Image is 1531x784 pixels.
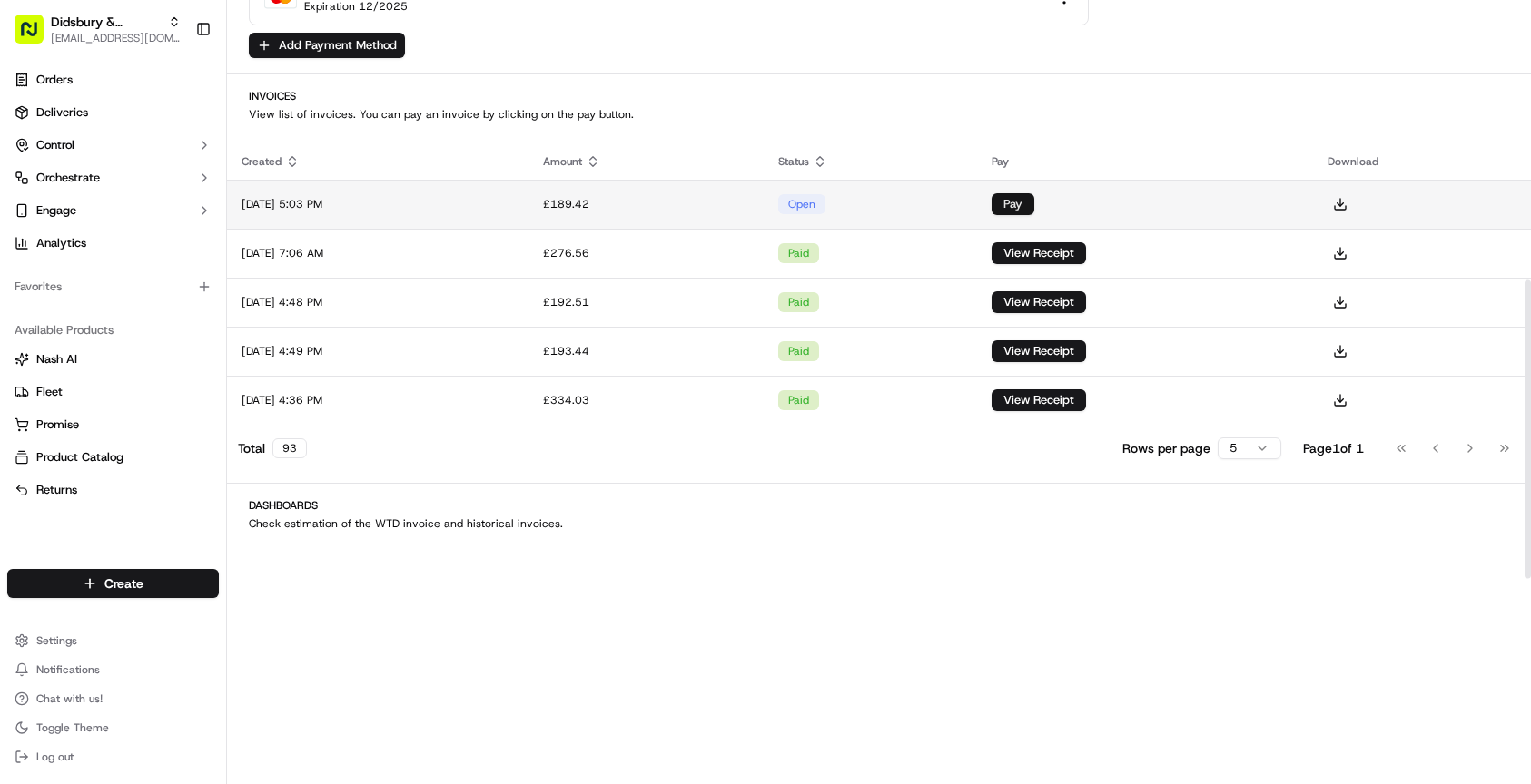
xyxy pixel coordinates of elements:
[778,154,962,169] div: Status
[227,376,528,425] td: [DATE] 4:36 PM
[36,449,123,465] span: Product Catalog
[7,377,219,407] button: Fleet
[18,173,51,206] img: 1736555255976-a54dd68f-1ca7-489b-9aae-adbdc363a1c4
[36,482,77,498] span: Returns
[36,691,103,706] span: Chat with us!
[7,98,219,127] a: Deliveries
[7,163,219,192] button: Orchestrate
[36,202,76,219] span: Engage
[543,154,749,169] div: Amount
[309,179,331,201] button: Start new chat
[992,340,1086,362] button: View Receipt
[227,327,528,376] td: [DATE] 4:49 PM
[128,400,220,415] a: Powered byPylon
[778,390,819,410] div: paid
[7,272,219,301] div: Favorites
[7,229,219,258] a: Analytics
[18,358,33,373] div: 📗
[7,196,219,225] button: Engage
[992,154,1299,169] div: Pay
[36,170,100,186] span: Orchestrate
[82,191,250,206] div: We're available if you need us!
[36,750,74,764] span: Log out
[36,351,77,367] span: Nash AI
[249,516,1509,531] p: Check estimation of the WTD invoice and historical invoices.
[778,341,819,361] div: paid
[1303,439,1364,457] div: Page 1 of 1
[18,18,54,54] img: Nash
[36,235,86,251] span: Analytics
[7,410,219,439] button: Promise
[1122,439,1210,457] p: Rows per page
[36,72,73,88] span: Orders
[15,416,212,433] a: Promise
[36,137,74,153] span: Control
[7,65,219,94] a: Orders
[51,13,161,31] button: Didsbury & [PERSON_NAME] Eats
[227,229,528,278] td: [DATE] 7:06 AM
[227,180,528,229] td: [DATE] 5:03 PM
[15,449,212,465] a: Product Catalog
[36,720,109,735] span: Toggle Theme
[238,438,307,458] div: Total
[18,73,331,102] p: Welcome 👋
[15,351,212,367] a: Nash AI
[36,416,79,433] span: Promise
[36,104,88,121] span: Deliveries
[543,197,749,211] div: £189.42
[7,345,219,374] button: Nash AI
[272,438,307,458] div: 93
[778,243,819,263] div: paid
[249,33,405,58] button: Add Payment Method
[543,344,749,358] div: £193.44
[38,173,71,206] img: 1727276513143-84d647e1-66c0-4f92-a045-3c9f9f5dfd92
[7,628,219,653] button: Settings
[227,278,528,327] td: [DATE] 4:48 PM
[992,193,1034,215] button: Pay
[51,31,181,45] button: [EMAIL_ADDRESS][DOMAIN_NAME]
[172,357,291,375] span: API Documentation
[146,349,299,382] a: 💻API Documentation
[7,443,219,472] button: Product Catalog
[36,662,100,677] span: Notifications
[282,232,331,254] button: See all
[161,281,198,296] span: [DATE]
[36,633,77,648] span: Settings
[543,246,749,260] div: £276.56
[778,194,825,214] div: open
[15,482,212,498] a: Returns
[778,292,819,312] div: paid
[249,498,1509,513] h2: Dashboards
[153,358,168,373] div: 💻
[543,393,749,407] div: £334.03
[249,107,1509,122] p: View list of invoices. You can pay an invoice by clicking on the pay button.
[7,569,219,598] button: Create
[36,357,139,375] span: Knowledge Base
[7,657,219,682] button: Notifications
[7,131,219,160] button: Control
[18,236,122,250] div: Past conversations
[992,242,1086,264] button: View Receipt
[1328,154,1516,169] div: Download
[151,281,157,296] span: •
[543,295,749,309] div: £192.51
[992,291,1086,313] button: View Receipt
[15,384,212,400] a: Fleet
[18,264,47,293] img: Nathan S
[7,715,219,740] button: Toggle Theme
[82,173,298,191] div: Start new chat
[7,686,219,711] button: Chat with us!
[36,384,63,400] span: Fleet
[11,349,146,382] a: 📗Knowledge Base
[7,7,188,51] button: Didsbury & [PERSON_NAME] Eats[EMAIL_ADDRESS][DOMAIN_NAME]
[56,281,147,296] span: [PERSON_NAME]
[242,154,514,169] div: Created
[104,574,143,593] span: Create
[249,89,1509,103] h2: Invoices
[992,389,1086,411] button: View Receipt
[7,744,219,769] button: Log out
[7,316,219,345] div: Available Products
[47,117,327,136] input: Got a question? Start typing here...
